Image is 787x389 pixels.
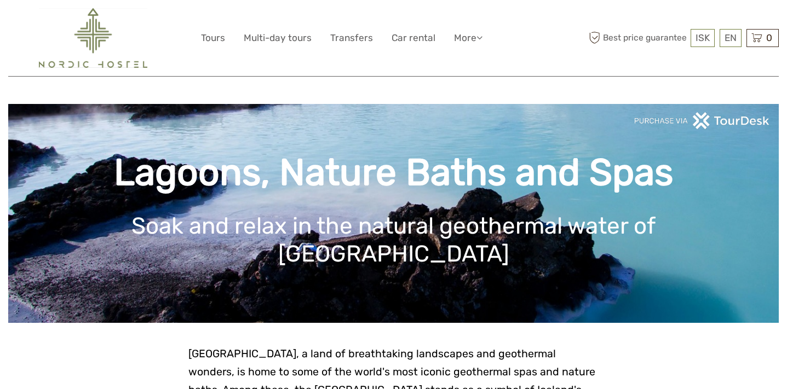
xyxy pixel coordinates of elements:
span: 0 [765,32,774,43]
div: EN [720,29,742,47]
a: Multi-day tours [244,30,312,46]
h1: Soak and relax in the natural geothermal water of [GEOGRAPHIC_DATA] [25,212,762,268]
a: Transfers [330,30,373,46]
span: ISK [696,32,710,43]
span: Best price guarantee [586,29,688,47]
a: Car rental [392,30,435,46]
a: More [454,30,482,46]
img: 2454-61f15230-a6bf-4303-aa34-adabcbdb58c5_logo_big.png [39,8,147,68]
img: PurchaseViaTourDeskwhite.png [634,112,771,129]
h1: Lagoons, Nature Baths and Spas [25,150,762,195]
a: Tours [201,30,225,46]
